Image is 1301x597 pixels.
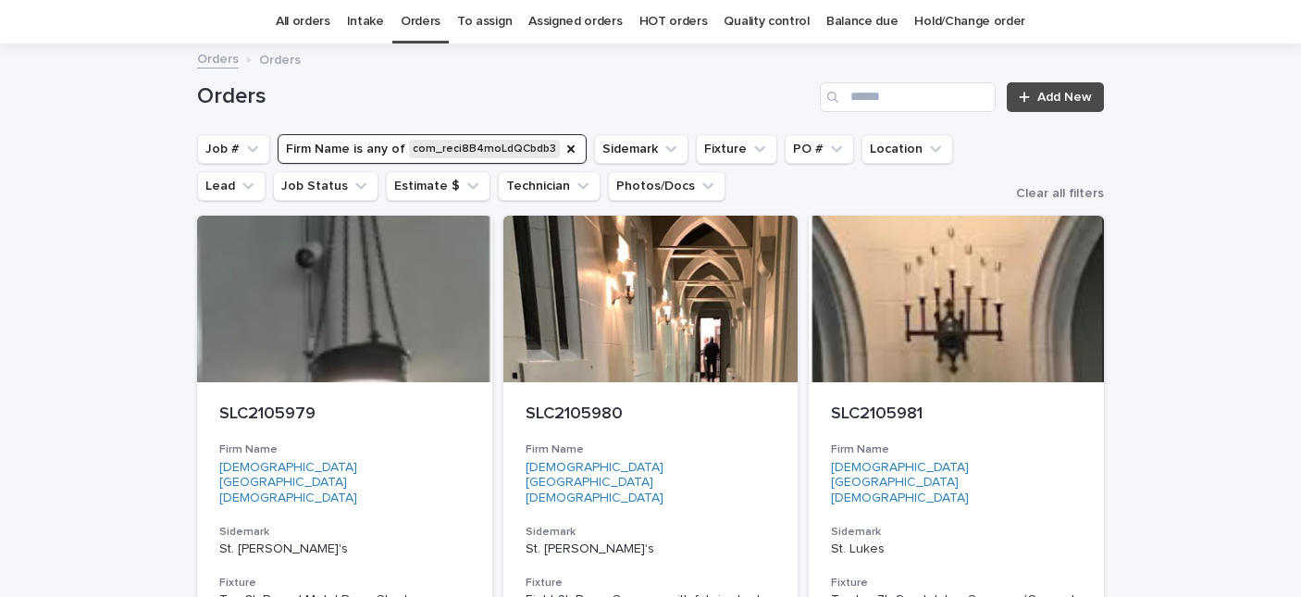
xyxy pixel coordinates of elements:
h3: Firm Name [526,442,776,457]
a: [DEMOGRAPHIC_DATA][GEOGRAPHIC_DATA][DEMOGRAPHIC_DATA] [831,460,1082,506]
h3: Firm Name [219,442,470,457]
button: Estimate $ [386,171,490,201]
p: SLC2105979 [219,404,470,425]
h3: Sidemark [831,525,1082,540]
button: Job # [197,134,270,164]
p: Orders [259,48,301,68]
p: St. Lukes [831,541,1082,557]
p: St. [PERSON_NAME]'s [219,541,470,557]
button: PO # [785,134,854,164]
button: Job Status [273,171,378,201]
span: Clear all filters [1016,187,1104,200]
h1: Orders [197,83,812,110]
p: SLC2105981 [831,404,1082,425]
button: Photos/Docs [608,171,725,201]
button: Sidemark [594,134,688,164]
span: Add New [1037,91,1092,104]
p: St. [PERSON_NAME]'s [526,541,776,557]
a: Add New [1007,82,1104,112]
h3: Fixture [831,576,1082,591]
button: Lead [197,171,266,201]
button: Technician [498,171,601,201]
button: Location [861,134,953,164]
a: [DEMOGRAPHIC_DATA][GEOGRAPHIC_DATA][DEMOGRAPHIC_DATA] [219,460,470,506]
button: Fixture [696,134,777,164]
h3: Firm Name [831,442,1082,457]
button: Firm Name [278,134,587,164]
h3: Sidemark [526,525,776,540]
h3: Fixture [219,576,470,591]
button: Clear all filters [1001,187,1104,200]
a: Orders [197,47,239,68]
h3: Fixture [526,576,776,591]
a: [DEMOGRAPHIC_DATA][GEOGRAPHIC_DATA][DEMOGRAPHIC_DATA] [526,460,776,506]
h3: Sidemark [219,525,470,540]
p: SLC2105980 [526,404,776,425]
input: Search [820,82,996,112]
